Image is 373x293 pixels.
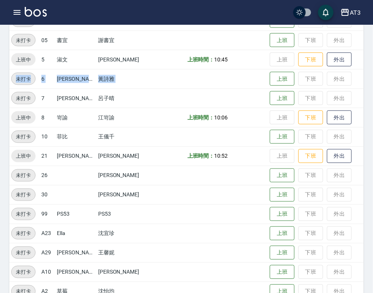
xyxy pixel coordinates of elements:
[96,69,144,89] td: 黃詩雅
[187,153,215,159] b: 上班時間：
[270,207,295,221] button: 上班
[270,188,295,202] button: 上班
[96,127,144,146] td: 王儀千
[39,185,55,204] td: 30
[39,50,55,69] td: 5
[39,108,55,127] td: 8
[270,227,295,241] button: 上班
[12,249,35,257] span: 未打卡
[39,69,55,89] td: 6
[55,31,96,50] td: 書宜
[298,53,323,67] button: 下班
[55,224,96,243] td: Ella
[12,210,35,218] span: 未打卡
[12,172,35,180] span: 未打卡
[25,7,47,17] img: Logo
[270,91,295,106] button: 上班
[215,153,228,159] span: 10:52
[215,114,228,121] span: 10:06
[96,166,144,185] td: [PERSON_NAME]
[55,89,96,108] td: [PERSON_NAME]
[96,204,144,224] td: PS53
[96,146,144,166] td: [PERSON_NAME]
[39,31,55,50] td: 05
[55,204,96,224] td: PS53
[215,56,228,63] span: 10:45
[55,262,96,282] td: [PERSON_NAME]
[270,265,295,279] button: 上班
[12,75,35,83] span: 未打卡
[11,114,36,122] span: 上班中
[39,224,55,243] td: A23
[96,50,144,69] td: [PERSON_NAME]
[12,94,35,102] span: 未打卡
[270,246,295,260] button: 上班
[39,204,55,224] td: 99
[55,146,96,166] td: [PERSON_NAME]
[96,224,144,243] td: 沈宜珍
[337,5,364,20] button: AT3
[39,127,55,146] td: 10
[298,111,323,125] button: 下班
[298,149,323,164] button: 下班
[350,8,361,17] div: AT3
[318,5,334,20] button: save
[39,262,55,282] td: A10
[12,268,35,276] span: 未打卡
[96,262,144,282] td: [PERSON_NAME]
[187,114,215,121] b: 上班時間：
[39,89,55,108] td: 7
[12,133,35,141] span: 未打卡
[96,31,144,50] td: 謝書宜
[270,33,295,48] button: 上班
[11,152,36,160] span: 上班中
[96,185,144,204] td: [PERSON_NAME]
[12,191,35,199] span: 未打卡
[12,36,35,44] span: 未打卡
[327,111,352,125] button: 外出
[39,146,55,166] td: 21
[55,127,96,146] td: 菲比
[11,56,36,64] span: 上班中
[96,89,144,108] td: 呂子晴
[55,50,96,69] td: 淑文
[187,56,215,63] b: 上班時間：
[39,166,55,185] td: 26
[96,108,144,127] td: 江岢諭
[55,243,96,262] td: [PERSON_NAME]
[270,72,295,86] button: 上班
[270,169,295,183] button: 上班
[96,243,144,262] td: 王馨妮
[55,108,96,127] td: 岢諭
[39,243,55,262] td: A29
[55,69,96,89] td: [PERSON_NAME]
[270,130,295,144] button: 上班
[327,149,352,164] button: 外出
[12,230,35,238] span: 未打卡
[327,53,352,67] button: 外出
